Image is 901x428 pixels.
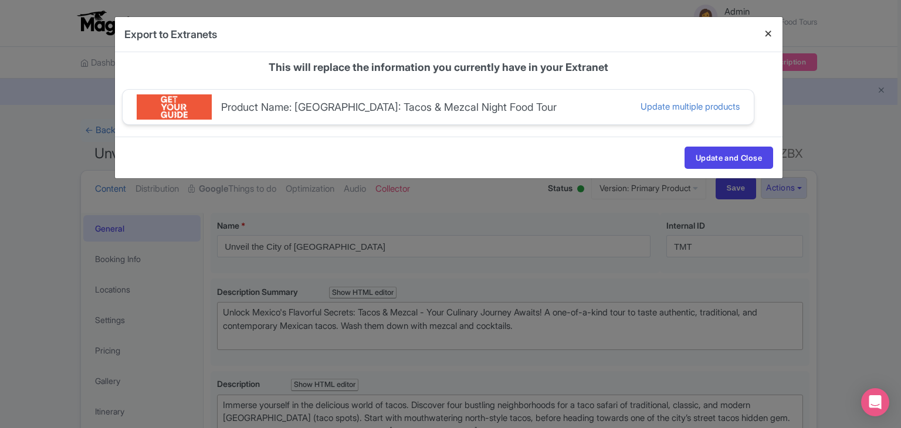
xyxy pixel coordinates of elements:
[641,100,740,114] div: Update multiple products
[124,26,217,42] div: Export to Extranets
[221,99,557,115] div: Product Name: [GEOGRAPHIC_DATA]: Tacos & Mezcal Night Food Tour
[137,94,212,120] img: Magpie Sabores
[685,147,773,169] button: Update and Close
[861,388,889,416] div: Open Intercom Messenger
[641,100,744,114] a: Update multiple products
[754,17,783,50] button: Close
[269,61,608,73] span: This will replace the information you currently have in your Extranet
